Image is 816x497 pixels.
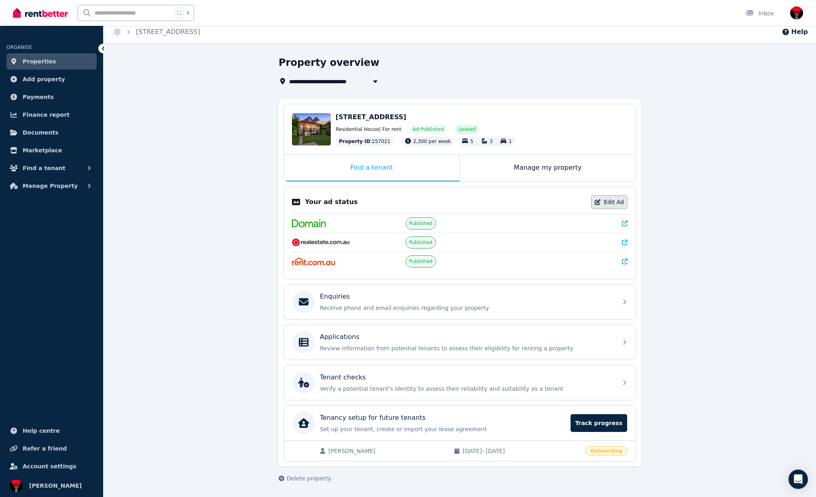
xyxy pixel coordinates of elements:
[336,137,394,146] div: : 257021
[320,425,566,433] p: Set up your tenant, create or import your lease agreement
[409,258,433,265] span: Published
[460,155,636,181] div: Manage my property
[23,92,54,102] span: Payments
[320,332,359,342] p: Applications
[6,71,97,87] a: Add property
[284,406,636,440] a: Tenancy setup for future tenantsSet up your tenant, create or import your lease agreementTrack pr...
[6,89,97,105] a: Payments
[23,74,65,84] span: Add property
[6,160,97,176] button: Find a tenant
[409,239,433,246] span: Published
[339,138,370,145] span: Property ID
[23,110,70,120] span: Finance report
[284,155,459,181] div: Find a tenant
[284,284,636,319] a: EnquiriesReceive phone and email enquiries regarding your property
[10,479,23,492] img: Paul Levrier
[409,220,433,227] span: Published
[292,257,335,265] img: Rent.com.au
[6,440,97,457] a: Refer a friend
[279,474,331,482] button: Delete property
[23,444,67,453] span: Refer a friend
[320,373,366,382] p: Tenant checks
[23,57,56,66] span: Properties
[782,27,808,37] button: Help
[336,126,401,133] span: Residential House | For rent
[23,426,60,436] span: Help centre
[187,10,190,16] span: k
[287,474,331,482] span: Delete property
[470,139,474,144] span: 5
[412,126,444,133] span: Ad: Published
[585,446,628,455] span: Onboarding
[320,304,613,312] p: Receive phone and email enquiries regarding your property
[790,6,803,19] img: Paul Levrier
[23,163,66,173] span: Find a tenant
[136,28,200,36] a: [STREET_ADDRESS]
[23,181,78,191] span: Manage Property
[459,126,476,133] span: Leased
[292,219,326,227] img: Domain.com.au
[336,113,406,121] span: [STREET_ADDRESS]
[6,423,97,439] a: Help centre
[490,139,493,144] span: 3
[104,21,210,43] nav: Breadcrumb
[328,447,446,455] span: [PERSON_NAME]
[29,481,82,491] span: [PERSON_NAME]
[6,458,97,474] a: Account settings
[305,197,357,207] p: Your ad status
[6,44,32,50] span: ORGANISE
[509,139,512,144] span: 1
[320,292,350,301] p: Enquiries
[6,178,97,194] button: Manage Property
[6,107,97,123] a: Finance report
[571,414,627,432] span: Track progress
[320,385,613,393] p: Verify a potential tenant's identity to assess their reliability and suitability as a tenant
[789,470,808,489] div: Open Intercom Messenger
[6,142,97,158] a: Marketplace
[279,56,379,69] h1: Property overview
[320,344,613,352] p: Review information from potential tenants to assess their eligibility for renting a property
[6,53,97,69] a: Properties
[6,124,97,141] a: Documents
[13,7,68,19] img: RentBetter
[23,128,59,137] span: Documents
[284,365,636,400] a: Tenant checksVerify a potential tenant's identity to assess their reliability and suitability as ...
[463,447,580,455] span: [DATE] - [DATE]
[23,461,76,471] span: Account settings
[413,139,451,144] span: 2,300 per week
[320,413,425,423] p: Tenancy setup for future tenants
[746,9,774,17] div: Inbox
[591,195,628,209] a: Edit Ad
[292,238,350,246] img: RealEstate.com.au
[284,325,636,360] a: ApplicationsReview information from potential tenants to assess their eligibility for renting a p...
[23,145,62,155] span: Marketplace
